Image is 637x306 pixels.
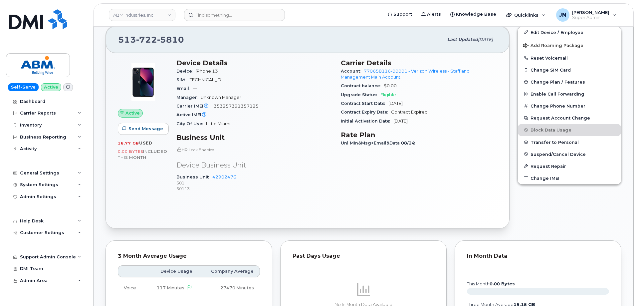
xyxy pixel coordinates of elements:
[523,43,583,49] span: Add Roaming Package
[341,92,380,97] span: Upgrade Status
[176,69,196,74] span: Device
[518,26,621,38] a: Edit Device / Employee
[123,62,163,102] img: image20231002-3703462-1ig824h.jpeg
[176,77,188,82] span: SIM
[214,104,259,109] span: 353257391357125
[518,76,621,88] button: Change Plan / Features
[393,119,408,124] span: [DATE]
[118,277,145,299] td: Voice
[341,110,391,115] span: Contract Expiry Date
[341,83,384,88] span: Contract balance
[427,11,441,18] span: Alerts
[176,180,333,186] p: 501
[467,281,515,286] text: this month
[341,131,497,139] h3: Rate Plan
[136,35,157,45] span: 722
[518,38,621,52] button: Add Roaming Package
[383,8,417,21] a: Support
[118,253,260,259] div: 3 Month Average Usage
[176,104,214,109] span: Carrier IMEI
[145,265,198,277] th: Device Usage
[490,281,515,286] tspan: 0.00 Bytes
[125,110,140,116] span: Active
[341,119,393,124] span: Initial Activation Date
[467,253,609,259] div: In Month Data
[518,160,621,172] button: Request Repair
[518,172,621,184] button: Change IMEI
[176,147,333,153] p: HR Lock Enabled
[293,253,435,259] div: Past Days Usage
[518,148,621,160] button: Suspend/Cancel Device
[188,77,223,82] span: [TECHNICAL_ID]
[531,80,585,85] span: Change Plan / Features
[176,186,333,191] p: 50113
[559,11,566,19] span: JN
[198,277,260,299] td: 27470 Minutes
[341,69,364,74] span: Account
[456,11,496,18] span: Knowledge Base
[118,123,169,135] button: Send Message
[341,59,497,67] h3: Carrier Details
[514,12,538,18] span: Quicklinks
[176,160,333,170] p: Device Business Unit
[518,100,621,112] button: Change Phone Number
[196,69,218,74] span: iPhone 13
[176,112,212,117] span: Active IMEI
[518,124,621,136] button: Block Data Usage
[176,174,212,179] span: Business Unit
[176,134,333,142] h3: Business Unit
[384,83,397,88] span: $0.00
[118,35,184,45] span: 513
[572,10,609,15] span: [PERSON_NAME]
[478,37,493,42] span: [DATE]
[531,92,584,97] span: Enable Call Forwarding
[518,52,621,64] button: Reset Voicemail
[201,95,241,100] span: Unknown Manager
[502,8,550,22] div: Quicklinks
[391,110,428,115] span: Contract Expired
[176,95,201,100] span: Manager
[341,101,388,106] span: Contract Start Date
[341,141,418,146] span: Unl Min&Msg+Email&Data 08/24
[531,152,586,156] span: Suspend/Cancel Device
[518,136,621,148] button: Transfer to Personal
[198,265,260,277] th: Company Average
[109,9,175,21] a: ABM Industries, Inc.
[341,69,470,80] a: 770658116-00001 - Verizon Wireless - Staff and Management Main Account
[380,92,396,97] span: Eligible
[176,59,333,67] h3: Device Details
[184,9,285,21] input: Find something...
[572,15,609,20] span: Super Admin
[176,86,193,91] span: Email
[157,35,184,45] span: 5810
[393,11,412,18] span: Support
[447,37,478,42] span: Last updated
[118,149,143,154] span: 0.00 Bytes
[518,88,621,100] button: Enable Call Forwarding
[212,174,236,179] a: 42902476
[206,121,230,126] span: Little Miami
[417,8,446,21] a: Alerts
[518,112,621,124] button: Request Account Change
[388,101,403,106] span: [DATE]
[118,141,139,146] span: 16.77 GB
[157,285,184,290] span: 117 Minutes
[118,149,167,160] span: included this month
[551,8,621,22] div: Joe Nguyen Jr.
[446,8,501,21] a: Knowledge Base
[518,64,621,76] button: Change SIM Card
[212,112,216,117] span: —
[128,126,163,132] span: Send Message
[176,121,206,126] span: City Of Use
[193,86,197,91] span: —
[139,141,152,146] span: used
